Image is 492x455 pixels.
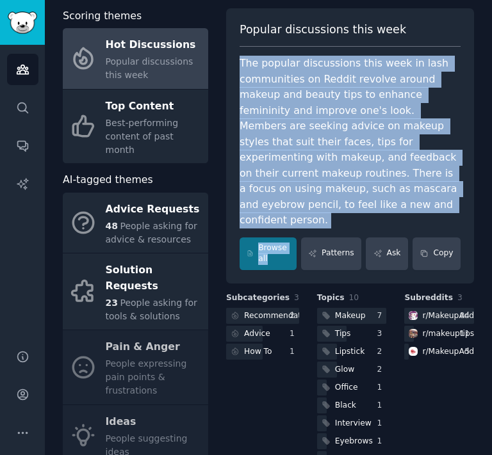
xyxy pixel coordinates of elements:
[348,293,359,302] span: 10
[63,253,208,330] a: Solution Requests23People asking for tools & solutions
[106,298,118,308] span: 23
[422,346,488,358] div: r/ MakeupAddicts
[63,28,208,89] a: Hot DiscussionsPopular discussions this week
[404,326,474,342] a: makeuptipsr/makeuptips11
[106,35,202,56] div: Hot Discussions
[317,308,387,324] a: Makeup7
[377,418,387,429] div: 1
[404,344,474,360] a: MakeupAddictsr/MakeupAddicts5
[377,436,387,447] div: 1
[317,415,387,431] a: Interview1
[377,328,387,340] div: 3
[317,326,387,342] a: Tips3
[106,260,202,296] div: Solution Requests
[335,418,372,429] div: Interview
[226,344,299,360] a: How To1
[226,292,290,304] span: Subcategories
[459,310,474,322] div: 84
[8,12,37,34] img: GummySearch logo
[317,379,387,395] a: Office1
[317,433,387,449] a: Eyebrows1
[335,346,365,358] div: Lipstick
[335,400,356,411] div: Black
[244,310,317,322] div: Recommendations
[63,90,208,164] a: Top ContentBest-performing content of past month
[317,397,387,413] a: Black1
[63,172,153,188] span: AI-tagged themes
[377,364,387,376] div: 2
[335,436,373,447] div: Eyebrows
[335,382,358,394] div: Office
[457,293,463,302] span: 3
[413,237,461,270] button: Copy
[422,328,474,340] div: r/ makeuptips
[106,118,179,155] span: Best-performing content of past month
[106,96,202,116] div: Top Content
[377,310,387,322] div: 7
[377,400,387,411] div: 1
[317,292,345,304] span: Topics
[240,56,461,228] div: The popular discussions this week in lash communities on Reddit revolve around makeup and beauty ...
[377,382,387,394] div: 1
[290,328,299,340] div: 1
[377,346,387,358] div: 2
[335,310,366,322] div: Makeup
[226,326,299,342] a: Advice1
[409,311,418,320] img: MakeupAddiction
[459,328,474,340] div: 11
[106,298,197,321] span: People asking for tools & solutions
[335,328,351,340] div: Tips
[464,346,474,358] div: 5
[244,346,272,358] div: How To
[63,8,142,24] span: Scoring themes
[106,56,193,80] span: Popular discussions this week
[409,329,418,338] img: makeuptips
[366,237,408,270] a: Ask
[240,22,406,38] span: Popular discussions this week
[106,221,118,231] span: 48
[317,344,387,360] a: Lipstick2
[290,310,299,322] div: 2
[244,328,270,340] div: Advice
[240,237,297,270] a: Browse all
[409,347,418,356] img: MakeupAddicts
[317,362,387,378] a: Glow2
[226,308,299,324] a: Recommendations2
[106,221,197,244] span: People asking for advice & resources
[404,308,474,324] a: MakeupAddictionr/MakeupAddiction84
[335,364,354,376] div: Glow
[301,237,361,270] a: Patterns
[290,346,299,358] div: 1
[106,199,202,220] div: Advice Requests
[294,293,299,302] span: 3
[404,292,453,304] span: Subreddits
[63,193,208,253] a: Advice Requests48People asking for advice & resources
